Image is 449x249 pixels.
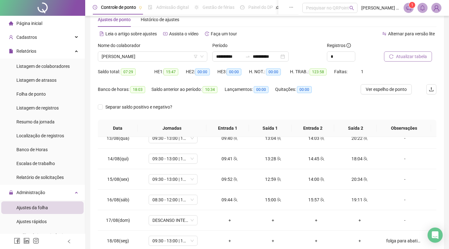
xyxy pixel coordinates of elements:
[130,86,145,93] span: 18:03
[98,42,145,49] label: Nome do colaborador
[212,42,232,49] label: Período
[319,198,324,202] span: team
[154,68,186,75] div: HE 1:
[233,136,238,140] span: team
[206,120,249,137] th: Entrada 1
[240,5,245,9] span: dashboard
[406,5,411,11] span: notification
[14,238,20,244] span: facebook
[310,68,327,75] span: 123:58
[98,86,151,93] div: Banco de horas:
[319,157,324,161] span: team
[432,3,441,13] img: 89514
[16,21,42,26] span: Página inicial
[107,197,129,202] span: 16/08(sáb)
[16,105,59,110] span: Listagem de registros
[256,217,289,224] div: +
[276,136,281,140] span: team
[363,136,368,140] span: team
[106,218,130,223] span: 17/08(dom)
[377,120,431,137] th: Observações
[276,177,281,181] span: team
[105,31,157,36] span: Leia o artigo sobre ajustes
[138,120,206,137] th: Jornadas
[152,195,194,205] span: 08:30 - 12:00 | 13:00 - 18:00
[121,68,136,75] span: 07:29
[256,155,289,162] div: 13:28
[319,177,324,181] span: team
[396,53,427,60] span: Atualizar tabela
[300,196,333,203] div: 15:57
[217,68,249,75] div: HE 3:
[227,68,241,75] span: 00:00
[151,86,225,93] div: Saldo anterior ao período:
[16,190,45,195] span: Administração
[343,135,376,142] div: 20:22
[16,233,68,238] span: Análise de inconsistências
[139,6,142,9] span: pushpin
[16,161,55,166] span: Escalas de trabalho
[233,198,238,202] span: team
[67,239,71,244] span: left
[256,237,289,244] div: +
[107,136,129,141] span: 13/08(qua)
[163,32,168,36] span: youtube
[386,155,423,162] div: -
[343,217,376,224] div: +
[152,133,194,143] span: 09:30 - 13:00 | 14:00 - 17:30
[16,205,48,210] span: Ajustes da folha
[300,155,333,162] div: 14:45
[16,133,64,138] span: Localização de registros
[9,21,13,26] span: home
[361,69,363,74] span: 1
[213,196,246,203] div: 09:44
[249,68,290,75] div: H. NOT.:
[9,49,13,53] span: file
[152,175,194,184] span: 09:30 - 13:00 | 14:00 - 17:30
[389,54,393,59] span: reload
[108,156,129,161] span: 14/08(qui)
[213,217,246,224] div: +
[148,5,152,9] span: file-done
[361,84,412,94] button: Ver espelho de ponto
[203,86,217,93] span: 10:34
[203,5,234,10] span: Gestão de férias
[152,154,194,163] span: 09:30 - 13:00 | 14:00 - 17:30
[428,228,443,243] div: Open Intercom Messenger
[292,120,334,137] th: Entrada 2
[297,86,312,93] span: 00:00
[107,177,129,182] span: 15/08(sex)
[16,219,47,224] span: Ajustes rápidos
[98,120,138,137] th: Data
[213,176,246,183] div: 09:52
[429,87,434,92] span: upload
[16,175,64,180] span: Relatório de solicitações
[420,5,425,11] span: bell
[363,157,368,161] span: team
[361,4,400,11] span: [PERSON_NAME] - RiderZ Estudio
[386,196,423,203] div: -
[409,2,415,8] sup: 1
[16,35,37,40] span: Cadastros
[16,49,36,54] span: Relatórios
[98,17,131,22] span: Ajustes de ponto
[382,125,426,132] span: Observações
[99,32,104,36] span: file-text
[16,92,46,97] span: Folha de ponto
[200,55,204,58] span: down
[386,176,423,183] div: -
[186,68,217,75] div: HE 2:
[163,68,178,75] span: 15:47
[23,238,30,244] span: linkedin
[256,176,289,183] div: 12:59
[195,68,210,75] span: 00:00
[327,42,351,49] span: Registros
[363,177,368,181] span: team
[300,217,333,224] div: +
[141,17,179,22] span: Histórico de ajustes
[16,147,48,152] span: Banco de Horas
[343,155,376,162] div: 18:04
[93,5,97,9] span: clock-circle
[233,177,238,181] span: team
[275,86,319,93] div: Quitações:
